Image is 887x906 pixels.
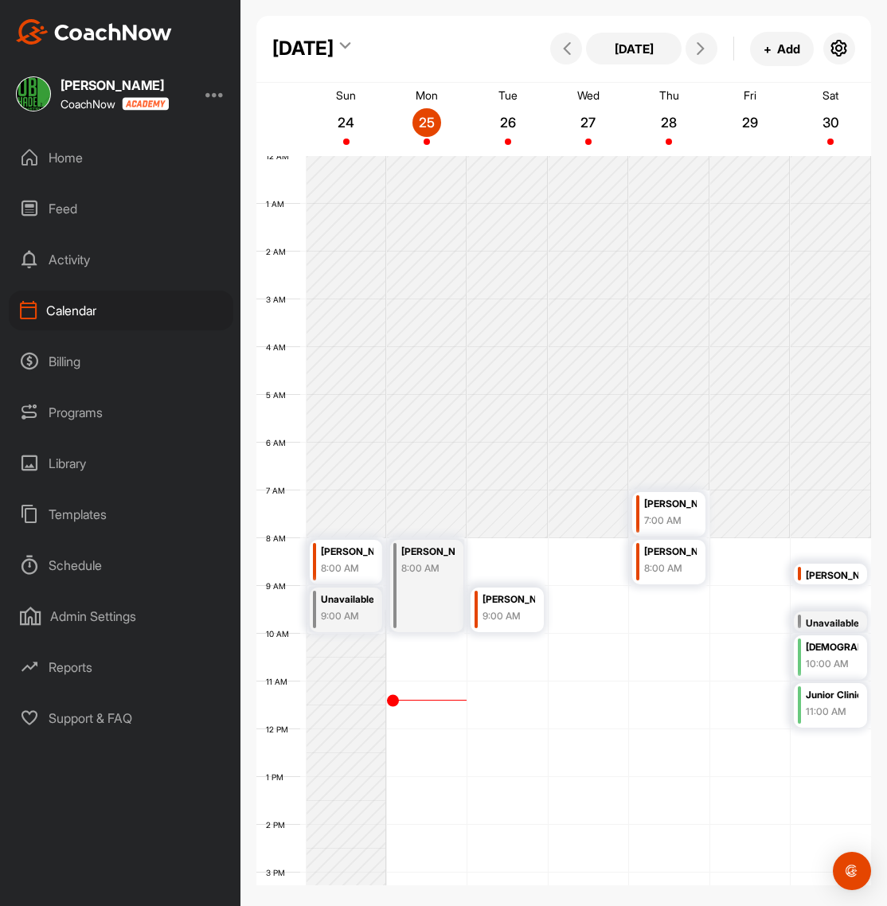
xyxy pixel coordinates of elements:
div: 2 PM [256,820,301,830]
div: 8:00 AM [401,561,454,576]
div: 1 AM [256,199,300,209]
div: 10:00 AM [806,657,859,671]
div: 11 AM [256,677,303,686]
p: Sun [336,88,356,102]
div: [DEMOGRAPHIC_DATA] Clinic [806,638,859,657]
div: 10 AM [256,629,305,638]
div: 9:00 AM [321,609,373,623]
p: Sat [823,88,838,102]
p: Wed [577,88,600,102]
img: CoachNow [16,19,172,45]
div: 3 AM [256,295,302,304]
span: + [764,41,772,57]
div: [PERSON_NAME] [483,591,535,609]
p: 27 [574,115,603,131]
div: 6 AM [256,438,302,447]
p: Mon [416,88,438,102]
div: 2 AM [256,247,302,256]
div: Unavailable [321,591,373,609]
div: Calendar [9,291,233,330]
div: [PERSON_NAME] [644,495,697,514]
div: [PERSON_NAME] Meeting [401,543,454,561]
div: 7:00 AM [644,514,697,528]
div: Programs [9,392,233,432]
div: 11:00 AM [806,705,859,719]
a: August 25, 2025 [386,83,467,156]
p: 24 [332,115,361,131]
div: 4 AM [256,342,302,352]
div: Support & FAQ [9,698,233,738]
div: [PERSON_NAME] [321,543,373,561]
p: 28 [655,115,683,131]
div: 8:00 AM [321,561,373,576]
div: 3 PM [256,868,301,877]
div: 8 AM [256,533,302,543]
p: Fri [744,88,756,102]
div: Reports [9,647,233,687]
div: Schedule [9,545,233,585]
a: August 26, 2025 [467,83,548,156]
p: 25 [412,115,441,131]
div: Feed [9,189,233,228]
img: square_7d72e3b9a0e7cffca0d5903ffc03afe1.jpg [16,76,51,111]
div: Activity [9,240,233,279]
p: Tue [498,88,518,102]
div: 9 AM [256,581,302,591]
p: 26 [494,115,522,131]
div: CoachNow [61,97,169,111]
div: 9:00 AM [483,609,535,623]
div: Templates [9,494,233,534]
div: Home [9,138,233,178]
button: +Add [750,32,814,66]
div: 8:00 AM [644,561,697,576]
div: [DATE] [272,34,334,63]
div: Junior Clinic [806,686,859,705]
div: 12 AM [256,151,305,161]
div: Billing [9,342,233,381]
div: [PERSON_NAME] [806,567,859,585]
a: August 24, 2025 [306,83,386,156]
div: 7 AM [256,486,301,495]
a: August 29, 2025 [709,83,790,156]
a: August 27, 2025 [548,83,628,156]
div: Unavailable [806,615,859,633]
button: [DATE] [586,33,682,64]
div: 12 PM [256,724,304,734]
div: [PERSON_NAME] [644,543,697,561]
div: 5 AM [256,390,302,400]
a: August 30, 2025 [791,83,871,156]
div: Library [9,443,233,483]
div: Admin Settings [9,596,233,636]
p: 29 [736,115,764,131]
div: Open Intercom Messenger [833,852,871,890]
p: 30 [816,115,845,131]
img: CoachNow acadmey [122,97,169,111]
div: 1 PM [256,772,299,782]
p: Thu [659,88,679,102]
a: August 28, 2025 [629,83,709,156]
div: [PERSON_NAME] [61,79,169,92]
